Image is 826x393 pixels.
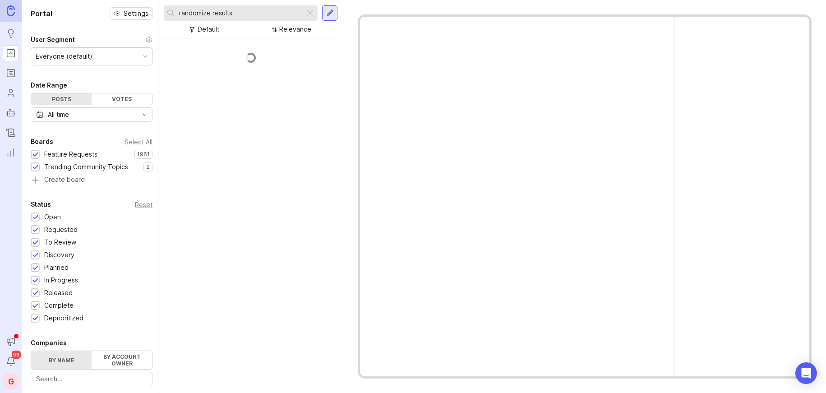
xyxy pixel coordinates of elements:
div: Open Intercom Messenger [795,362,817,384]
div: Boards [31,136,53,147]
a: Roadmaps [3,65,19,81]
button: Settings [110,7,152,20]
div: Open [44,212,61,222]
div: Companies [31,338,67,348]
p: 1961 [137,151,150,158]
div: All time [48,110,69,120]
span: Settings [124,9,148,18]
button: G [3,373,19,389]
a: Reporting [3,144,19,161]
div: Planned [44,263,69,273]
a: Changelog [3,125,19,141]
div: Trending Community Topics [44,162,128,172]
button: Notifications [3,353,19,370]
input: Search... [179,8,301,18]
a: Create board [31,176,152,185]
div: In Progress [44,275,78,285]
div: Votes [92,93,152,105]
div: Deprioritized [44,313,83,323]
svg: toggle icon [138,111,152,118]
div: Relevance [279,24,311,34]
p: 2 [146,163,150,171]
div: Default [198,24,219,34]
div: Complete [44,301,74,310]
div: Feature Requests [44,149,97,159]
div: Select All [125,139,152,144]
div: Reset [135,202,152,207]
a: Autopilot [3,105,19,121]
div: Date Range [31,80,67,91]
h1: Portal [31,8,52,19]
label: By name [31,351,92,369]
div: Posts [31,93,92,105]
input: Search... [36,374,147,384]
div: Everyone (default) [36,51,92,61]
div: User Segment [31,34,75,45]
a: Users [3,85,19,101]
a: Ideas [3,25,19,42]
div: To Review [44,237,76,247]
button: Announcements [3,333,19,350]
span: 99 [12,351,21,359]
div: Released [44,288,73,298]
div: Status [31,199,51,210]
div: Requested [44,225,78,235]
a: Portal [3,45,19,61]
img: Canny Home [7,5,15,16]
div: Discovery [44,250,74,260]
label: By account owner [92,351,152,369]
